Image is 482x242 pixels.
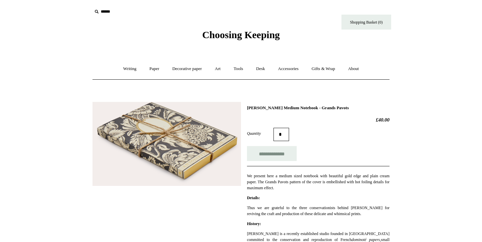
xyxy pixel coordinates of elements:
[209,60,226,78] a: Art
[247,130,273,136] label: Quantity
[272,60,305,78] a: Accessories
[247,173,390,191] p: We present here a medium sized notebook with beautiful gold edge and plain cream paper. The Grand...
[202,29,280,40] span: Choosing Keeping
[247,205,390,217] p: Thus we are grateful to the three conservationists behind [PERSON_NAME] for reviving the craft an...
[247,105,390,111] h1: [PERSON_NAME] Medium Notebook - Grands Pavots
[247,196,260,200] strong: Details:
[166,60,208,78] a: Decorative paper
[250,60,271,78] a: Desk
[247,117,390,123] h2: £40.00
[342,60,365,78] a: About
[352,237,381,242] em: dominoté papers,
[228,60,249,78] a: Tools
[202,35,280,39] a: Choosing Keeping
[144,60,165,78] a: Paper
[306,60,341,78] a: Gifts & Wrap
[341,15,391,30] a: Shopping Basket (0)
[117,60,143,78] a: Writing
[92,102,241,186] img: Antoinette Poisson Medium Notebook - Grands Pavots
[247,221,261,226] strong: History:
